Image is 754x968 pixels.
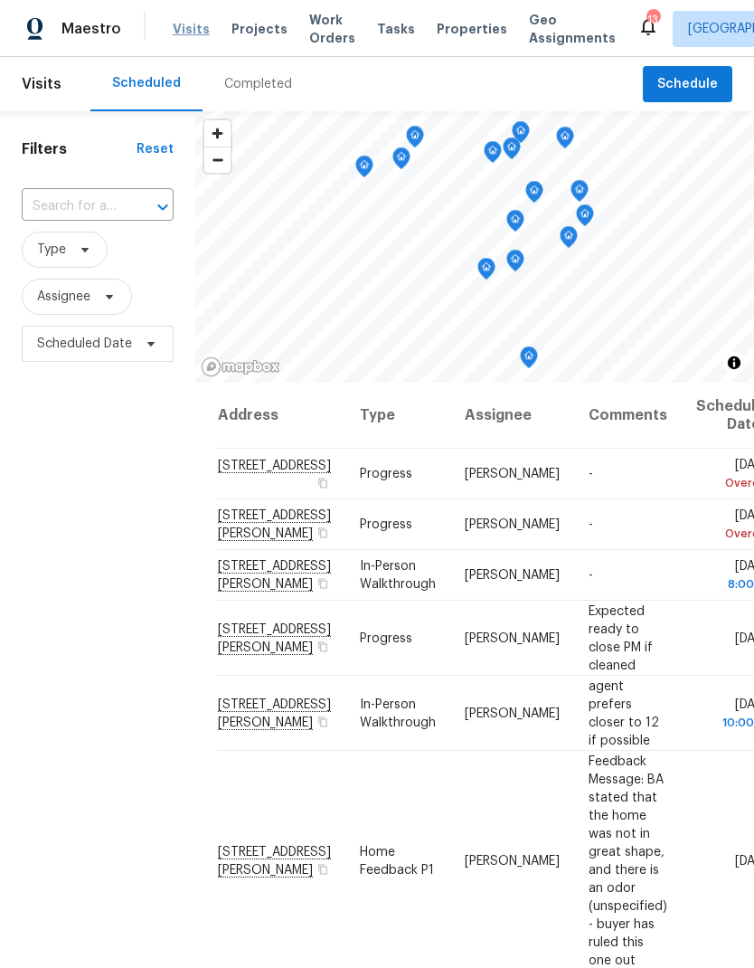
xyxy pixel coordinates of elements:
[465,569,560,582] span: [PERSON_NAME]
[723,352,745,374] button: Toggle attribution
[315,713,331,729] button: Copy Address
[360,468,412,480] span: Progress
[437,20,507,38] span: Properties
[360,631,412,644] span: Progress
[589,604,653,671] span: Expected ready to close PM if cleaned
[512,121,530,149] div: Map marker
[503,138,521,166] div: Map marker
[173,20,210,38] span: Visits
[450,383,574,449] th: Assignee
[360,698,436,728] span: In-Person Walkthrough
[570,180,589,208] div: Map marker
[589,518,593,531] span: -
[589,754,667,966] span: Feedback Message: BA stated that the home was not in great shape, and there is an odor (unspecifi...
[112,74,181,92] div: Scheduled
[589,569,593,582] span: -
[217,383,345,449] th: Address
[506,250,524,278] div: Map marker
[657,73,718,96] span: Schedule
[204,147,231,173] button: Zoom out
[315,638,331,654] button: Copy Address
[22,64,61,104] span: Visits
[315,860,331,877] button: Copy Address
[22,193,123,221] input: Search for an address...
[392,147,410,176] div: Map marker
[560,226,578,254] div: Map marker
[589,679,659,746] span: agent prefers closer to 12 if possible
[315,475,331,491] button: Copy Address
[477,258,495,286] div: Map marker
[729,353,740,373] span: Toggle attribution
[465,707,560,719] span: [PERSON_NAME]
[309,11,355,47] span: Work Orders
[520,346,538,375] div: Map marker
[224,75,292,93] div: Completed
[506,210,524,238] div: Map marker
[406,126,424,154] div: Map marker
[315,575,331,592] button: Copy Address
[22,140,137,158] h1: Filters
[529,11,616,47] span: Geo Assignments
[37,241,66,259] span: Type
[360,560,436,591] span: In-Person Walkthrough
[465,518,560,531] span: [PERSON_NAME]
[37,335,132,353] span: Scheduled Date
[201,356,280,377] a: Mapbox homepage
[646,11,659,29] div: 13
[315,525,331,541] button: Copy Address
[465,854,560,867] span: [PERSON_NAME]
[576,204,594,233] div: Map marker
[589,468,593,480] span: -
[377,23,415,35] span: Tasks
[204,120,231,147] button: Zoom in
[360,518,412,531] span: Progress
[355,156,373,184] div: Map marker
[643,66,732,103] button: Schedule
[37,288,90,306] span: Assignee
[525,181,543,209] div: Map marker
[150,195,175,220] button: Open
[61,20,121,38] span: Maestro
[465,468,560,480] span: [PERSON_NAME]
[556,127,574,155] div: Map marker
[231,20,287,38] span: Projects
[574,383,682,449] th: Comments
[465,631,560,644] span: [PERSON_NAME]
[360,845,434,876] span: Home Feedback P1
[484,141,502,169] div: Map marker
[345,383,450,449] th: Type
[137,140,174,158] div: Reset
